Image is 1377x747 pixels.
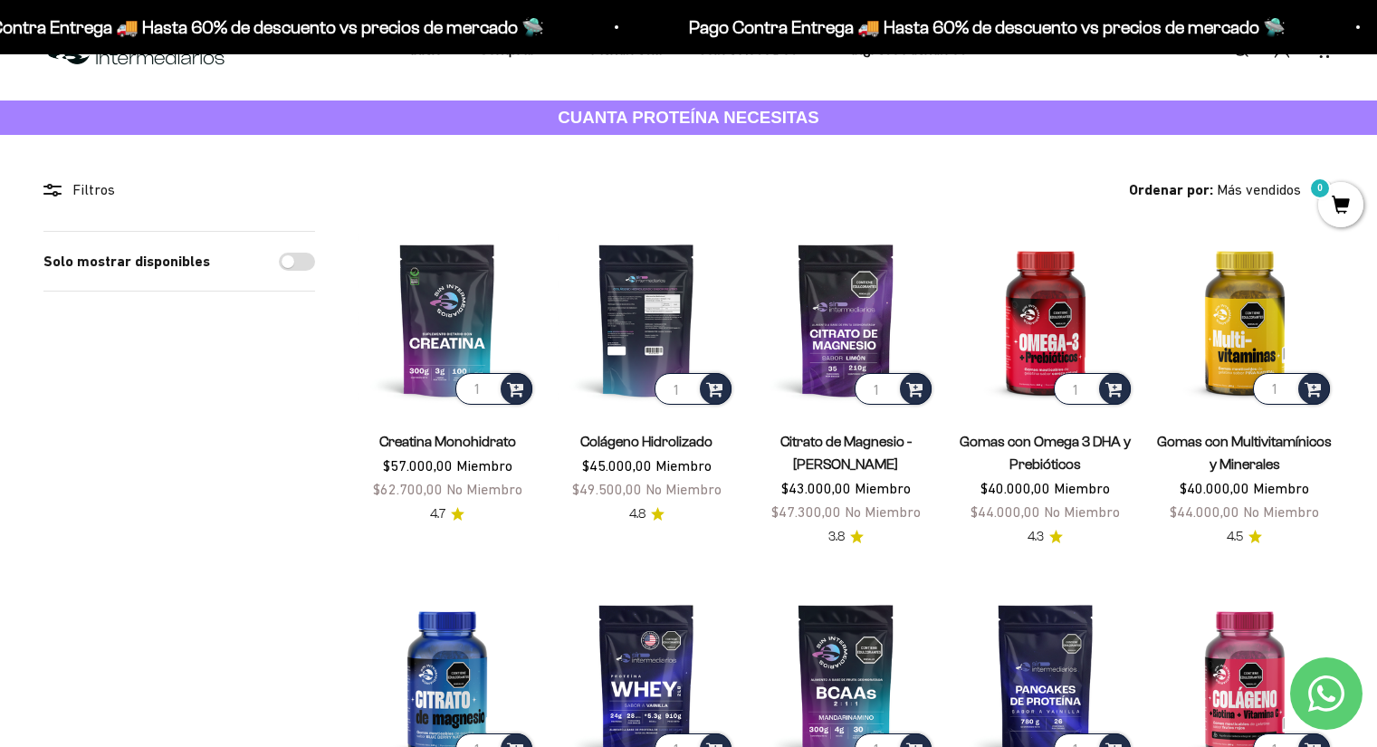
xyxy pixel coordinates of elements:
span: $40.000,00 [1180,480,1249,496]
span: $45.000,00 [582,457,652,474]
span: $44.000,00 [1170,503,1239,520]
a: Gomas con Multivitamínicos y Minerales [1157,434,1332,472]
button: Más vendidos [1217,178,1334,202]
span: Ordenar por: [1129,178,1213,202]
span: 4.8 [629,504,645,524]
div: Filtros [43,178,315,202]
a: Creatina Monohidrato [379,434,516,449]
span: $40.000,00 [980,480,1050,496]
a: 3.83.8 de 5.0 estrellas [828,527,864,547]
span: 4.7 [430,504,445,524]
span: $62.700,00 [373,481,443,497]
span: 4.3 [1028,527,1044,547]
span: $43.000,00 [781,480,851,496]
span: Más vendidos [1217,178,1301,202]
span: No Miembro [1044,503,1120,520]
label: Solo mostrar disponibles [43,250,210,273]
a: 4.74.7 de 5.0 estrellas [430,504,464,524]
span: Miembro [855,480,911,496]
p: Pago Contra Entrega 🚚 Hasta 60% de descuento vs precios de mercado 🛸 [649,13,1246,42]
span: Miembro [456,457,512,474]
span: No Miembro [446,481,522,497]
span: $49.500,00 [572,481,642,497]
span: 4.5 [1227,527,1243,547]
a: 0 [1318,196,1363,216]
span: $47.300,00 [771,503,841,520]
span: $57.000,00 [383,457,453,474]
a: 4.84.8 de 5.0 estrellas [629,504,665,524]
span: No Miembro [845,503,921,520]
span: $44.000,00 [971,503,1040,520]
span: 3.8 [828,527,845,547]
a: Gomas con Omega 3 DHA y Prebióticos [960,434,1131,472]
span: No Miembro [645,481,722,497]
strong: CUANTA PROTEÍNA NECESITAS [558,108,819,127]
mark: 0 [1309,177,1331,199]
span: No Miembro [1243,503,1319,520]
a: Colágeno Hidrolizado [580,434,712,449]
span: Miembro [1054,480,1110,496]
img: Colágeno Hidrolizado [558,231,735,408]
span: Miembro [655,457,712,474]
a: Citrato de Magnesio - [PERSON_NAME] [780,434,912,472]
a: 4.54.5 de 5.0 estrellas [1227,527,1262,547]
span: Miembro [1253,480,1309,496]
a: 4.34.3 de 5.0 estrellas [1028,527,1063,547]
